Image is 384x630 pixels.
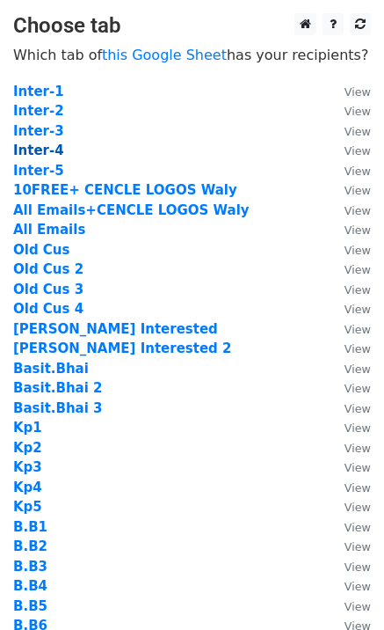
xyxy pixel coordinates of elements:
a: View [327,202,371,218]
small: View [344,244,371,257]
a: Kp5 [13,499,42,515]
a: View [327,123,371,139]
a: 10FREE+ CENCLE LOGOS Waly [13,182,237,198]
small: View [344,85,371,99]
a: [PERSON_NAME] Interested 2 [13,341,232,356]
a: Kp4 [13,480,42,495]
a: Inter-3 [13,123,64,139]
a: Inter-2 [13,103,64,119]
small: View [344,461,371,474]
a: View [327,519,371,535]
a: Inter-4 [13,143,64,158]
a: View [327,440,371,456]
a: Basit.Bhai [13,361,89,377]
small: View [344,303,371,316]
strong: All Emails+CENCLE LOGOS Waly [13,202,250,218]
p: Which tab of has your recipients? [13,46,371,64]
small: View [344,204,371,217]
a: View [327,222,371,238]
a: View [327,499,371,515]
a: View [327,84,371,99]
small: View [344,540,371,553]
a: Kp1 [13,420,42,436]
small: View [344,223,371,237]
small: View [344,342,371,355]
a: View [327,143,371,158]
a: B.B2 [13,538,47,554]
a: this Google Sheet [102,47,227,63]
a: Inter-5 [13,163,64,179]
small: View [344,421,371,435]
a: Old Cus 4 [13,301,83,317]
small: View [344,442,371,455]
a: View [327,242,371,258]
a: [PERSON_NAME] Interested [13,321,218,337]
a: B.B4 [13,578,47,594]
small: View [344,521,371,534]
a: View [327,321,371,337]
h3: Choose tab [13,13,371,39]
a: All Emails [13,222,85,238]
iframe: Chat Widget [296,546,384,630]
a: View [327,341,371,356]
a: Old Cus [13,242,69,258]
a: View [327,282,371,297]
small: View [344,481,371,494]
a: View [327,420,371,436]
a: View [327,301,371,317]
small: View [344,165,371,178]
a: Old Cus 3 [13,282,83,297]
strong: Kp2 [13,440,42,456]
small: View [344,184,371,197]
a: View [327,538,371,554]
small: View [344,144,371,157]
a: Kp3 [13,459,42,475]
a: View [327,182,371,198]
a: View [327,459,371,475]
small: View [344,323,371,336]
a: View [327,400,371,416]
small: View [344,363,371,376]
a: View [327,261,371,277]
small: View [344,105,371,118]
a: B.B3 [13,559,47,575]
small: View [344,382,371,395]
a: View [327,480,371,495]
a: Basit.Bhai 2 [13,380,103,396]
a: View [327,103,371,119]
a: B.B1 [13,519,47,535]
a: Inter-1 [13,84,64,99]
a: View [327,361,371,377]
small: View [344,402,371,415]
small: View [344,125,371,138]
a: B.B5 [13,598,47,614]
small: View [344,283,371,297]
small: View [344,263,371,276]
a: Basit.Bhai 3 [13,400,103,416]
strong: Old Cus 2 [13,261,83,277]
